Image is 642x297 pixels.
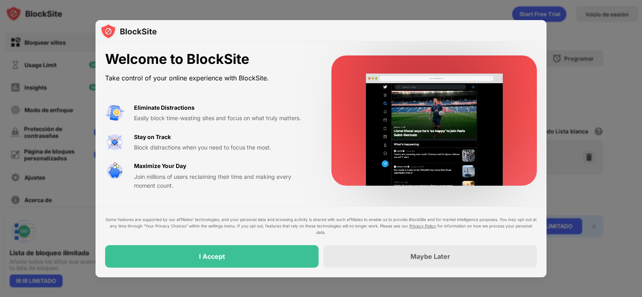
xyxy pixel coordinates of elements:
[105,216,537,236] div: Some features are supported by our affiliates’ technologies, and your personal data and browsing ...
[105,133,124,152] img: value-focus.svg
[409,223,436,228] a: Privacy Policy
[134,162,186,170] div: Maximize Your Day
[134,143,312,152] div: Block distractions when you need to focus the most.
[100,23,157,39] img: logo-blocksite.svg
[134,114,312,123] div: Easily block time-wasting sites and focus on what truly matters.
[105,51,312,68] div: Welcome to BlockSite
[134,133,171,141] div: Stay on Track
[199,252,225,260] div: I Accept
[105,162,124,181] img: value-safe-time.svg
[105,103,124,123] img: value-avoid-distractions.svg
[105,72,312,84] div: Take control of your online experience with BlockSite.
[134,172,312,190] div: Join millions of users reclaiming their time and making every moment count.
[134,103,195,112] div: Eliminate Distractions
[410,252,450,260] div: Maybe Later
